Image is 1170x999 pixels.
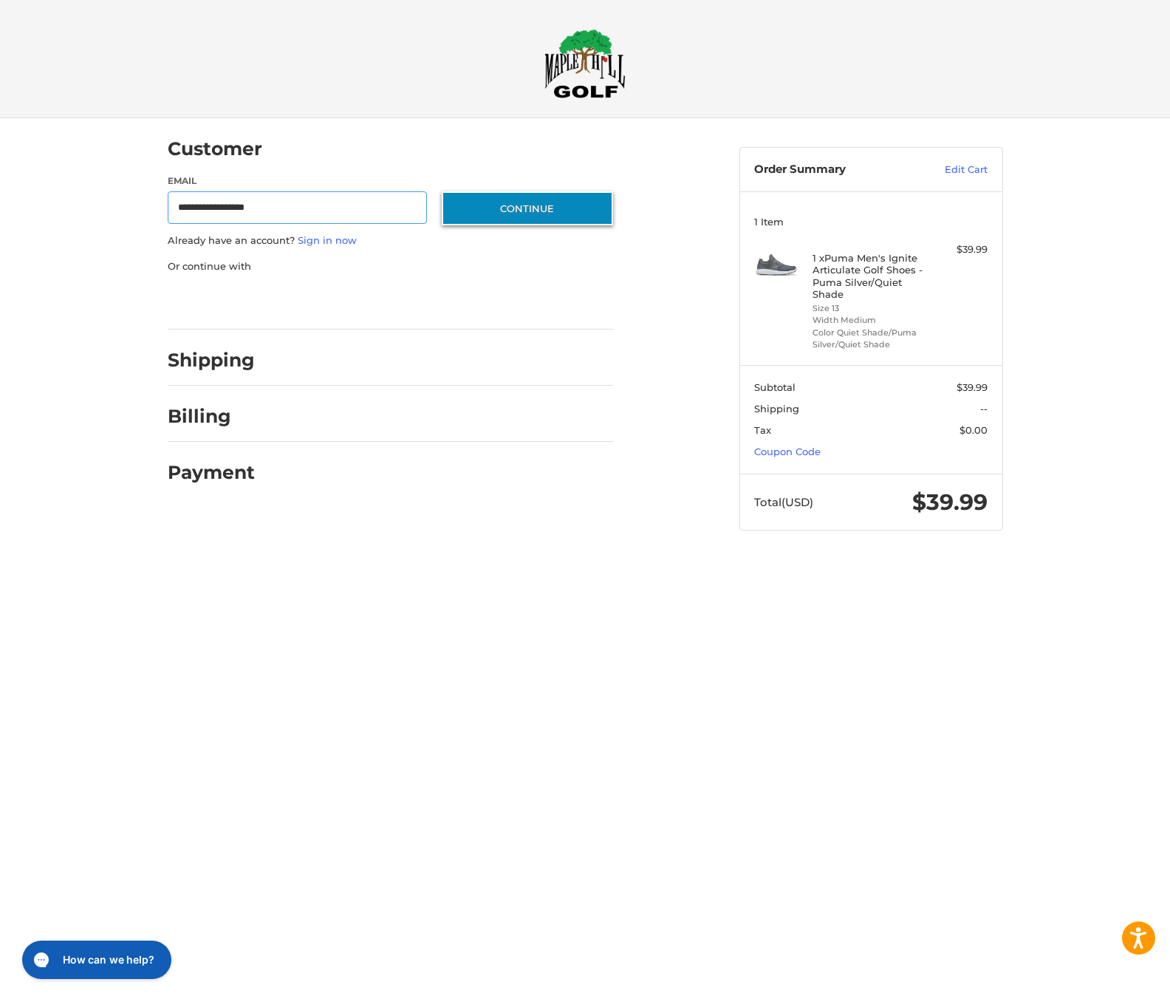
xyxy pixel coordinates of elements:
iframe: PayPal-venmo [413,288,524,315]
span: Shipping [754,403,799,415]
span: $39.99 [912,488,988,516]
span: -- [980,403,988,415]
a: Edit Cart [913,163,988,177]
span: $0.00 [959,424,988,436]
li: Width Medium [812,314,926,327]
h2: Billing [168,405,254,428]
span: Subtotal [754,381,796,393]
li: Size 13 [812,302,926,315]
h4: 1 x Puma Men's Ignite Articulate Golf Shoes - Puma Silver/Quiet Shade [812,252,926,300]
h3: Order Summary [754,163,913,177]
iframe: PayPal-paylater [288,288,399,315]
iframe: Gorgias live chat messenger [15,935,176,984]
label: Email [168,174,428,188]
a: Coupon Code [754,446,821,457]
span: $39.99 [957,381,988,393]
span: Tax [754,424,771,436]
h2: Shipping [168,349,255,372]
span: Total (USD) [754,495,813,509]
p: Or continue with [168,259,613,274]
li: Color Quiet Shade/Puma Silver/Quiet Shade [812,327,926,351]
div: $39.99 [929,242,988,257]
h2: Customer [168,137,262,160]
iframe: PayPal-paypal [162,288,273,315]
h3: 1 Item [754,216,988,228]
h2: Payment [168,461,255,484]
img: Maple Hill Golf [544,29,626,98]
button: Continue [442,191,613,225]
p: Already have an account? [168,233,613,248]
a: Sign in now [298,234,357,246]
